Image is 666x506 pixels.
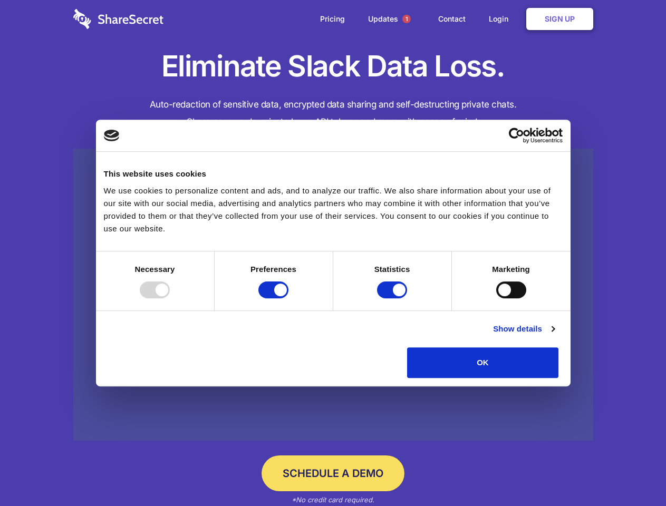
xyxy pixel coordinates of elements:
img: logo [104,130,120,141]
a: Contact [428,3,476,35]
strong: Statistics [374,265,410,274]
strong: Preferences [250,265,296,274]
span: 1 [402,15,411,23]
button: OK [407,347,558,378]
a: Login [478,3,524,35]
strong: Necessary [135,265,175,274]
a: Sign Up [526,8,593,30]
a: Schedule a Demo [262,455,404,491]
a: Show details [493,323,554,335]
h1: Eliminate Slack Data Loss. [73,47,593,85]
div: We use cookies to personalize content and ads, and to analyze our traffic. We also share informat... [104,184,563,235]
h4: Auto-redaction of sensitive data, encrypted data sharing and self-destructing private chats. Shar... [73,96,593,131]
div: This website uses cookies [104,168,563,180]
a: Wistia video thumbnail [73,149,593,441]
strong: Marketing [492,265,530,274]
a: Pricing [310,3,355,35]
img: logo-wordmark-white-trans-d4663122ce5f474addd5e946df7df03e33cb6a1c49d2221995e7729f52c070b2.svg [73,9,163,29]
em: *No credit card required. [292,495,374,504]
a: Usercentrics Cookiebot - opens in a new window [470,128,563,143]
